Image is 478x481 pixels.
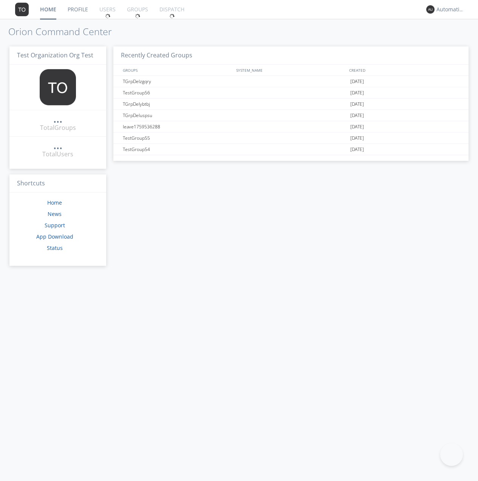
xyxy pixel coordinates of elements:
[113,121,469,133] a: leave1759536288[DATE]
[113,144,469,155] a: TestGroup54[DATE]
[9,174,106,193] h3: Shortcuts
[426,5,435,14] img: 373638.png
[42,150,73,159] div: Total Users
[350,133,364,144] span: [DATE]
[121,87,234,98] div: TestGroup56
[350,99,364,110] span: [DATE]
[53,141,62,150] a: ...
[121,99,234,109] div: TGrpDelybtbj
[15,3,29,16] img: 373638.png
[113,99,469,110] a: TGrpDelybtbj[DATE]
[113,110,469,121] a: TGrpDeluspsu[DATE]
[47,244,63,251] a: Status
[121,65,232,76] div: GROUPS
[121,110,234,121] div: TGrpDeluspsu
[135,14,140,19] img: spin.svg
[350,87,364,99] span: [DATE]
[40,123,76,132] div: Total Groups
[350,76,364,87] span: [DATE]
[105,14,110,19] img: spin.svg
[113,87,469,99] a: TestGroup56[DATE]
[48,210,62,217] a: News
[121,121,234,132] div: leave1759536288
[440,443,463,466] iframe: Toggle Customer Support
[40,69,76,105] img: 373638.png
[121,144,234,155] div: TestGroup54
[169,14,175,19] img: spin.svg
[234,65,348,76] div: SYSTEM_NAME
[53,115,62,123] a: ...
[47,199,62,206] a: Home
[121,76,234,87] div: TGrpDelzgqry
[36,233,73,240] a: App Download
[113,46,469,65] h3: Recently Created Groups
[436,6,465,13] div: Automation+0004
[121,133,234,143] div: TestGroup55
[113,133,469,144] a: TestGroup55[DATE]
[17,51,93,59] span: Test Organization Org Test
[53,141,62,149] div: ...
[113,76,469,87] a: TGrpDelzgqry[DATE]
[53,115,62,122] div: ...
[350,110,364,121] span: [DATE]
[350,144,364,155] span: [DATE]
[45,222,65,229] a: Support
[347,65,461,76] div: CREATED
[350,121,364,133] span: [DATE]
